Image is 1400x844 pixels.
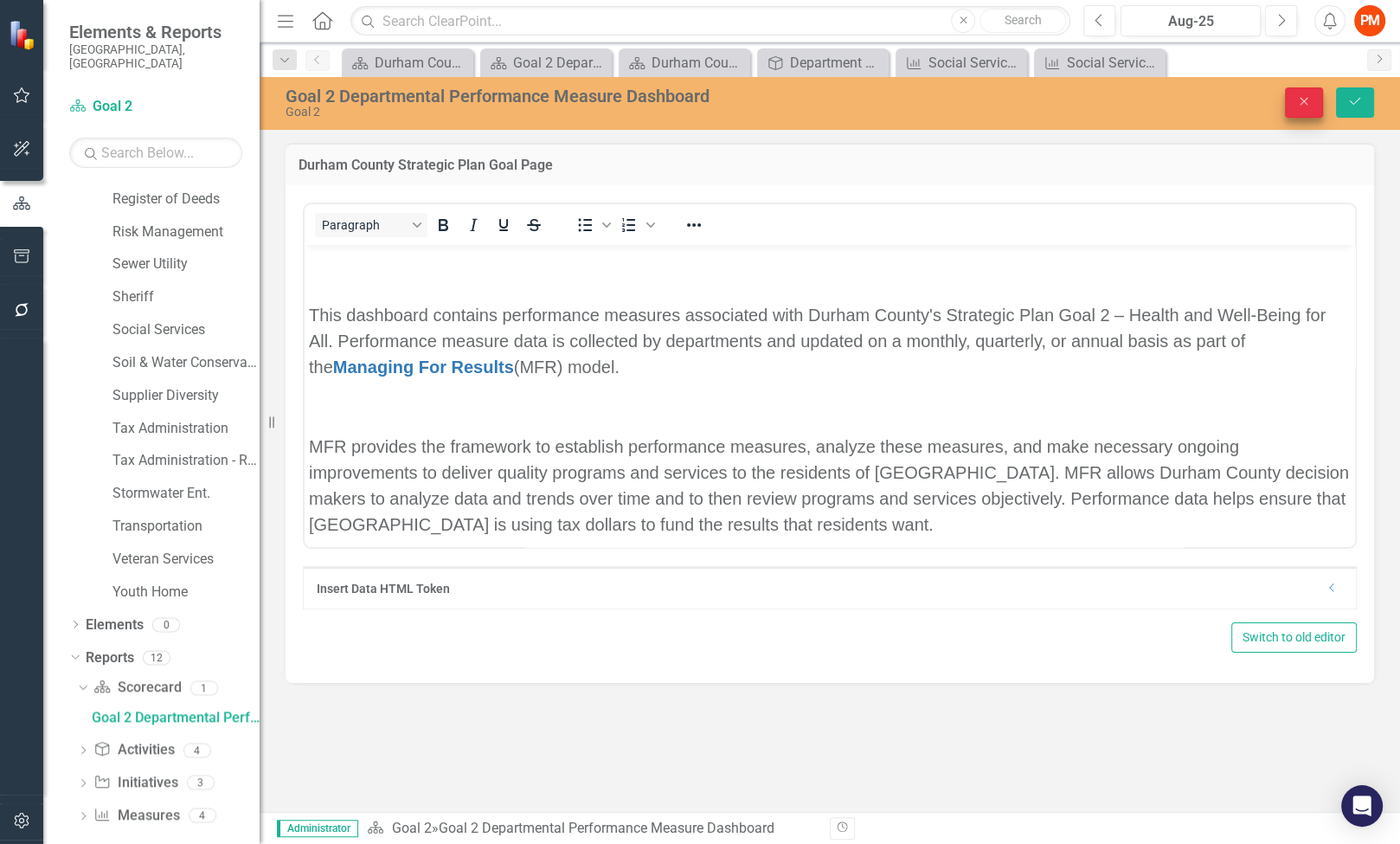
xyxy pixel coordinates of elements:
small: [GEOGRAPHIC_DATA], [GEOGRAPHIC_DATA] [69,42,242,71]
input: Search Below... [69,138,242,168]
button: Switch to old editor [1231,622,1357,653]
div: Goal 2 Departmental Performance Measure Dashboard [92,710,260,725]
div: Durham County Performance Management [652,52,746,74]
div: Social Services: (AS2) APS Evaluations Involving Allegations of Exploitation Processed [DATE] of ... [928,52,1023,74]
div: Goal 2 Departmental Performance Measure Dashboard [438,820,774,836]
a: Social Services: (AS2) APS Evaluations Involving Allegations of Exploitation Processed [DATE] of ... [900,52,1023,74]
img: ClearPoint Strategy [9,19,39,49]
a: Measures [93,806,179,826]
div: Insert Data HTML Token [317,580,1317,597]
a: Social Services [112,320,260,340]
button: Strikethrough [519,213,549,237]
span: Elements & Reports [69,22,242,42]
div: Department Activities [790,52,884,74]
button: Aug-25 [1121,5,1261,36]
a: Transportation [112,517,260,537]
a: Elements [86,615,144,635]
a: Social Services: (AS1) Percentage of APS Evaluations Completed Involving Allegations of Abuse or ... [1038,52,1161,74]
button: Bold [428,213,458,237]
span: Paragraph [322,218,407,232]
div: Numbered list [614,213,658,237]
div: Goal 2 [286,106,890,119]
button: Block Paragraph [315,213,427,237]
div: Durham County's ClearPoint Site - Performance Management [375,52,469,74]
button: Reveal or hide additional toolbar items [679,213,709,237]
div: 4 [189,809,216,823]
a: Sheriff [112,287,260,307]
div: Open Intercom Messenger [1341,785,1383,827]
a: Reports [86,648,134,668]
button: Underline [489,213,518,237]
a: Goal 2 Departmental Performance Measure Dashboard [87,704,260,731]
button: Italic [459,213,488,237]
input: Search ClearPoint... [350,6,1070,36]
div: Goal 2 Departmental Performance Measure Dashboard [286,87,890,106]
a: Sewer Utility [112,254,260,274]
a: Soil & Water Conservation [112,353,260,373]
a: Goal 2 [391,820,431,836]
div: Bullet list [570,213,613,237]
iframe: Rich Text Area [305,245,1355,547]
div: Aug-25 [1127,11,1255,32]
a: Stormwater Ent. [112,484,260,504]
a: Tax Administration [112,419,260,439]
a: Tax Administration - Revaluation [112,451,260,471]
div: 1 [190,680,218,695]
span: Search [1005,13,1042,27]
div: 0 [152,617,180,632]
div: Goal 2 Departmental Performance Measure Dashboard [513,52,607,74]
div: 3 [187,776,215,790]
a: Goal 2 [69,97,242,117]
a: Register of Deeds [112,190,260,209]
div: 12 [143,650,170,665]
a: Initiatives [93,773,177,793]
div: » [367,819,817,839]
a: Durham County's ClearPoint Site - Performance Management [346,52,469,74]
button: Search [979,9,1066,33]
a: Youth Home [112,583,260,602]
a: Goal 2 Departmental Performance Measure Dashboard [485,52,607,74]
div: 4 [183,743,211,757]
a: Durham County Performance Management [623,52,746,74]
button: PM [1354,5,1385,36]
a: Veteran Services [112,550,260,570]
a: Department Activities [761,52,884,74]
h3: Durham County Strategic Plan Goal Page [299,158,1361,173]
a: Supplier Diversity [112,386,260,406]
div: Social Services: (AS1) Percentage of APS Evaluations Completed Involving Allegations of Abuse or ... [1067,52,1161,74]
a: Activities [93,740,174,760]
span: Administrator [277,820,358,837]
a: Risk Management [112,222,260,242]
a: Scorecard [93,678,181,698]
